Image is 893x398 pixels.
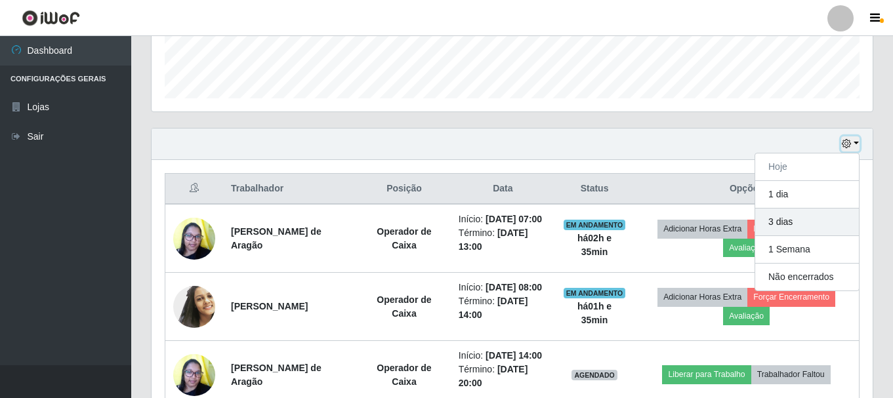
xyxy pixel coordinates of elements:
[377,294,431,319] strong: Operador de Caixa
[358,174,451,205] th: Posição
[459,294,547,322] li: Término:
[451,174,555,205] th: Data
[22,10,80,26] img: CoreUI Logo
[751,365,831,384] button: Trabalhador Faltou
[486,282,542,292] time: [DATE] 08:00
[723,307,770,325] button: Avaliação
[747,288,835,306] button: Forçar Encerramento
[459,349,547,363] li: Início:
[486,214,542,224] time: [DATE] 07:00
[577,233,612,257] strong: há 02 h e 35 min
[377,363,431,387] strong: Operador de Caixa
[459,226,547,254] li: Término:
[173,281,215,333] img: 1619005854451.jpeg
[231,226,322,250] strong: [PERSON_NAME] de Aragão
[564,288,626,298] span: EM ANDAMENTO
[634,174,859,205] th: Opções
[231,301,308,311] strong: [PERSON_NAME]
[173,210,215,266] img: 1632390182177.jpeg
[755,153,859,181] button: Hoje
[231,363,322,387] strong: [PERSON_NAME] de Aragão
[747,220,835,238] button: Forçar Encerramento
[657,288,747,306] button: Adicionar Horas Extra
[377,226,431,250] strong: Operador de Caixa
[555,174,634,205] th: Status
[755,236,859,264] button: 1 Semana
[755,181,859,209] button: 1 dia
[577,301,612,325] strong: há 01 h e 35 min
[564,220,626,230] span: EM ANDAMENTO
[657,220,747,238] button: Adicionar Horas Extra
[459,212,547,226] li: Início:
[723,239,770,257] button: Avaliação
[486,350,542,361] time: [DATE] 14:00
[459,281,547,294] li: Início:
[755,209,859,236] button: 3 dias
[223,174,358,205] th: Trabalhador
[571,370,617,380] span: AGENDADO
[459,363,547,390] li: Término:
[755,264,859,290] button: Não encerrados
[662,365,751,384] button: Liberar para Trabalho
